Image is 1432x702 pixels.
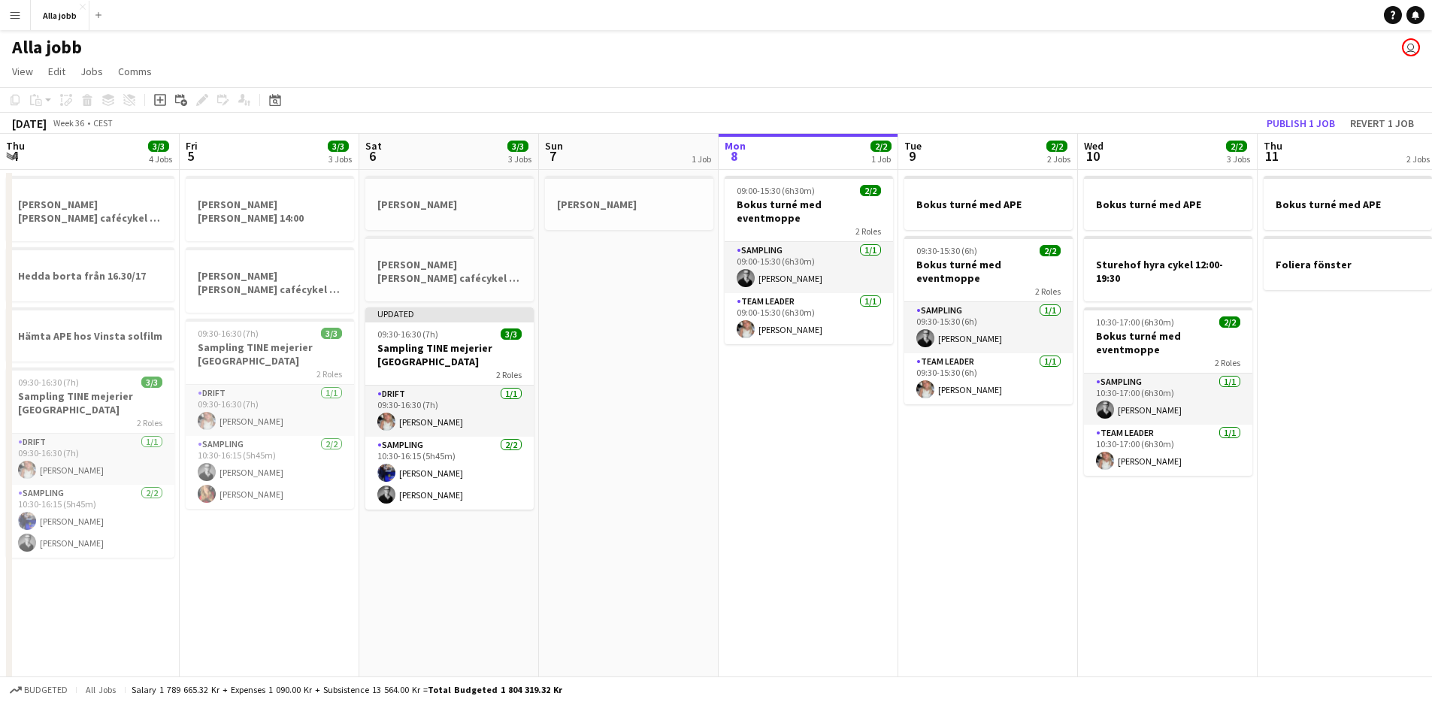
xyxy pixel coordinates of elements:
span: 5 [183,147,198,165]
span: 2/2 [1040,245,1061,256]
span: 09:00-15:30 (6h30m) [737,185,815,196]
app-job-card: Updated09:30-16:30 (7h)3/3Sampling TINE mejerier [GEOGRAPHIC_DATA]2 RolesDrift1/109:30-16:30 (7h)... [365,307,534,510]
div: Sturehof hyra cykel 12:00-19:30 [1084,236,1252,301]
app-job-card: 09:00-15:30 (6h30m)2/2Bokus turné med eventmoppe2 RolesSampling1/109:00-15:30 (6h30m)[PERSON_NAME... [725,176,893,344]
span: 10 [1082,147,1104,165]
app-job-card: Bokus turné med APE [1264,176,1432,230]
h3: Sturehof hyra cykel 12:00-19:30 [1084,258,1252,285]
span: Comms [118,65,152,78]
span: Total Budgeted 1 804 319.32 kr [428,684,562,695]
span: 4 [4,147,25,165]
h3: [PERSON_NAME] [PERSON_NAME] cafécykel - sthlm, [GEOGRAPHIC_DATA], cph [186,269,354,296]
button: Budgeted [8,682,70,698]
h3: [PERSON_NAME] [545,198,713,211]
h3: [PERSON_NAME] [PERSON_NAME] cafécykel - sthlm, [GEOGRAPHIC_DATA], cph [365,258,534,285]
div: Salary 1 789 665.32 kr + Expenses 1 090.00 kr + Subsistence 13 564.00 kr = [132,684,562,695]
app-job-card: [PERSON_NAME] [545,176,713,230]
app-job-card: 09:30-15:30 (6h)2/2Bokus turné med eventmoppe2 RolesSampling1/109:30-15:30 (6h)[PERSON_NAME]Team ... [904,236,1073,404]
app-job-card: Hedda borta från 16.30/17 [6,247,174,301]
div: 3 Jobs [508,153,531,165]
app-card-role: Sampling2/210:30-16:15 (5h45m)[PERSON_NAME][PERSON_NAME] [365,437,534,510]
app-card-role: Sampling2/210:30-16:15 (5h45m)[PERSON_NAME][PERSON_NAME] [6,485,174,558]
h3: Hämta APE hos Vinsta solfilm [6,329,174,343]
div: 4 Jobs [149,153,172,165]
app-job-card: Bokus turné med APE [1084,176,1252,230]
app-card-role: Team Leader1/109:00-15:30 (6h30m)[PERSON_NAME] [725,293,893,344]
span: Sat [365,139,382,153]
span: 2/2 [1219,316,1240,328]
app-job-card: Foliera fönster [1264,236,1432,290]
h3: Bokus turné med eventmoppe [1084,329,1252,356]
app-card-role: Sampling1/109:00-15:30 (6h30m)[PERSON_NAME] [725,242,893,293]
span: 3/3 [501,328,522,340]
h3: [PERSON_NAME] [PERSON_NAME] 14:00 [186,198,354,225]
span: 2/2 [1046,141,1067,152]
app-job-card: [PERSON_NAME] [PERSON_NAME] 14:00 [186,176,354,241]
span: Jobs [80,65,103,78]
h3: [PERSON_NAME] [365,198,534,211]
div: 1 Job [692,153,711,165]
h3: Hedda borta från 16.30/17 [6,269,174,283]
div: 3 Jobs [1227,153,1250,165]
span: Fri [186,139,198,153]
app-job-card: Hämta APE hos Vinsta solfilm [6,307,174,362]
h3: Sampling TINE mejerier [GEOGRAPHIC_DATA] [365,341,534,368]
span: 10:30-17:00 (6h30m) [1096,316,1174,328]
span: Edit [48,65,65,78]
span: 3/3 [148,141,169,152]
h1: Alla jobb [12,36,82,59]
span: 3/3 [321,328,342,339]
span: Wed [1084,139,1104,153]
div: 3 Jobs [328,153,352,165]
app-job-card: [PERSON_NAME] [365,176,534,230]
app-card-role: Sampling2/210:30-16:15 (5h45m)[PERSON_NAME][PERSON_NAME] [186,436,354,509]
span: 2 Roles [855,225,881,237]
h3: Bokus turné med APE [1084,198,1252,211]
a: Jobs [74,62,109,81]
app-job-card: [PERSON_NAME] [PERSON_NAME] cafécykel - sthlm, [GEOGRAPHIC_DATA], cph [186,247,354,313]
app-card-role: Team Leader1/110:30-17:00 (6h30m)[PERSON_NAME] [1084,425,1252,476]
app-job-card: 10:30-17:00 (6h30m)2/2Bokus turné med eventmoppe2 RolesSampling1/110:30-17:00 (6h30m)[PERSON_NAME... [1084,307,1252,476]
span: Thu [6,139,25,153]
app-card-role: Sampling1/109:30-15:30 (6h)[PERSON_NAME] [904,302,1073,353]
span: 2 Roles [1035,286,1061,297]
span: Mon [725,139,746,153]
a: Comms [112,62,158,81]
div: CEST [93,117,113,129]
app-card-role: Drift1/109:30-16:30 (7h)[PERSON_NAME] [6,434,174,485]
div: Updated [365,307,534,319]
app-job-card: [PERSON_NAME] [PERSON_NAME] cafécykel - sthlm, [GEOGRAPHIC_DATA], cph [6,176,174,241]
span: 09:30-16:30 (7h) [198,328,259,339]
app-job-card: 09:30-16:30 (7h)3/3Sampling TINE mejerier [GEOGRAPHIC_DATA]2 RolesDrift1/109:30-16:30 (7h)[PERSON... [6,368,174,558]
div: [DATE] [12,116,47,131]
h3: Sampling TINE mejerier [GEOGRAPHIC_DATA] [6,389,174,416]
div: 1 Job [871,153,891,165]
span: 2/2 [870,141,892,152]
div: 2 Jobs [1406,153,1430,165]
span: All jobs [83,684,119,695]
h3: Sampling TINE mejerier [GEOGRAPHIC_DATA] [186,340,354,368]
span: 09:30-16:30 (7h) [377,328,438,340]
button: Alla jobb [31,1,89,30]
a: Edit [42,62,71,81]
span: Sun [545,139,563,153]
span: 2/2 [1226,141,1247,152]
h3: Bokus turné med APE [1264,198,1432,211]
button: Publish 1 job [1261,113,1341,133]
app-job-card: [PERSON_NAME] [PERSON_NAME] cafécykel - sthlm, [GEOGRAPHIC_DATA], cph [365,236,534,301]
span: 2/2 [860,185,881,196]
h3: [PERSON_NAME] [PERSON_NAME] cafécykel - sthlm, [GEOGRAPHIC_DATA], cph [6,198,174,225]
a: View [6,62,39,81]
span: 09:30-16:30 (7h) [18,377,79,388]
app-job-card: 09:30-16:30 (7h)3/3Sampling TINE mejerier [GEOGRAPHIC_DATA]2 RolesDrift1/109:30-16:30 (7h)[PERSON... [186,319,354,509]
